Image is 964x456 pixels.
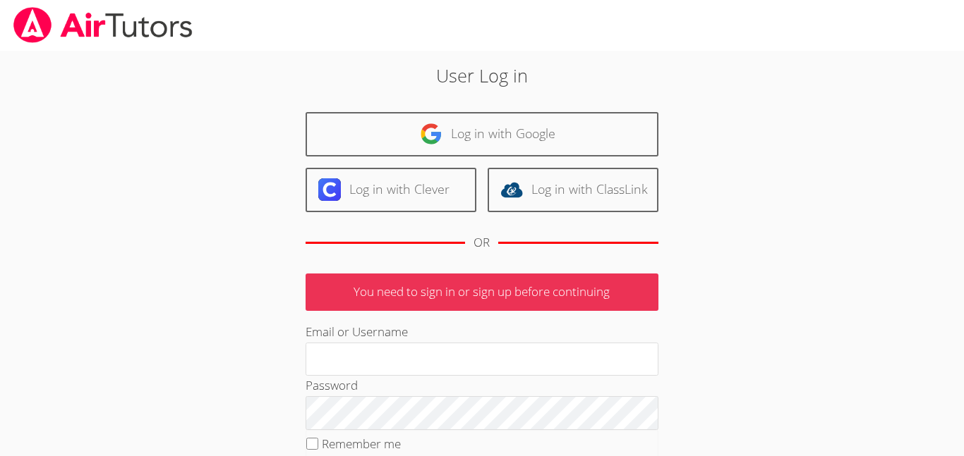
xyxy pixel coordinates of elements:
p: You need to sign in or sign up before continuing [306,273,658,311]
img: google-logo-50288ca7cdecda66e5e0955fdab243c47b7ad437acaf1139b6f446037453330a.svg [420,123,442,145]
img: clever-logo-6eab21bc6e7a338710f1a6ff85c0baf02591cd810cc4098c63d3a4b26e2feb20.svg [318,178,341,201]
h2: User Log in [222,62,742,89]
div: OR [474,233,490,253]
img: airtutors_banner-c4298cdbf04f3fff15de1276eac7730deb9818008684d7c2e4769d2f7ddbe033.png [12,7,194,43]
img: classlink-logo-d6bb404cc1216ec64c9a2012d9dc4662098be43eaf13dc465df04b49fa7ab582.svg [500,178,523,201]
label: Email or Username [306,323,408,340]
a: Log in with Clever [306,168,476,212]
a: Log in with Google [306,112,658,156]
label: Password [306,377,358,393]
label: Remember me [322,436,401,452]
a: Log in with ClassLink [488,168,658,212]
